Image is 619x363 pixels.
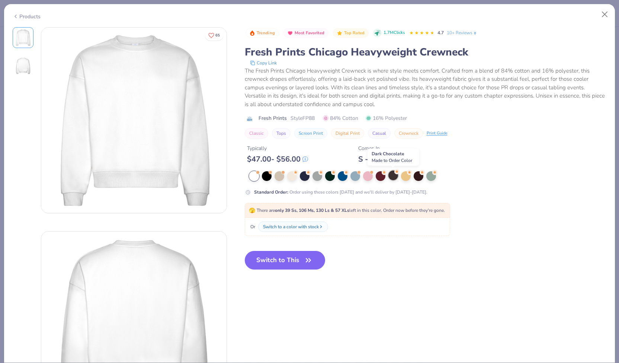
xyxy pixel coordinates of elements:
button: Tops [272,128,291,138]
span: Made to Order Color [372,157,412,163]
button: Classic [245,128,268,138]
div: Typically [247,144,308,152]
button: Switch to This [245,251,325,270]
strong: Standard Order : [254,189,288,195]
div: 4.7 Stars [409,27,434,39]
strong: only 39 Ss, 106 Ms, 130 Ls & 57 XLs [275,207,349,213]
img: Trending sort [249,30,255,36]
span: There are left in this color. Order now before they're gone. [249,207,445,213]
span: Most Favorited [295,31,324,35]
div: Products [13,13,41,20]
div: Dark Chocolate [368,149,419,166]
button: copy to clipboard [248,59,279,67]
div: Order using these colors [DATE] and we'll deliver by [DATE]-[DATE]. [254,189,427,195]
span: Trending [257,31,275,35]
div: Switch to a color with stock [263,223,319,230]
span: 16% Polyester [366,114,407,122]
div: Fresh Prints Chicago Heavyweight Crewneck [245,45,607,59]
img: Back [14,57,32,75]
button: Crewneck [394,128,423,138]
img: Top Rated sort [337,30,343,36]
div: Print Guide [427,130,448,137]
div: $ 47.00 - $ 56.00 [247,155,308,164]
button: Digital Print [331,128,364,138]
span: 84% Cotton [323,114,358,122]
button: Badge Button [246,28,279,38]
div: Comes In [358,144,380,152]
span: Or [249,223,255,230]
button: Screen Print [294,128,327,138]
span: Style FP88 [291,114,315,122]
img: Most Favorited sort [287,30,293,36]
button: Close [598,7,612,22]
span: 65 [215,34,220,37]
button: Switch to a color with stock [258,222,328,232]
span: Fresh Prints [259,114,287,122]
button: Badge Button [283,28,328,38]
img: brand logo [245,116,255,122]
span: 1.7M Clicks [384,30,405,36]
span: Top Rated [344,31,365,35]
a: 10+ Reviews [447,29,478,36]
img: Front [14,29,32,47]
div: S - XL [358,155,380,164]
img: Front [41,28,227,213]
button: Casual [368,128,391,138]
span: 🫣 [249,207,255,214]
button: Like [205,30,223,41]
span: 4.7 [437,30,444,36]
button: Badge Button [333,28,369,38]
div: The Fresh Prints Chicago Heavyweight Crewneck is where style meets comfort. Crafted from a blend ... [245,67,607,109]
